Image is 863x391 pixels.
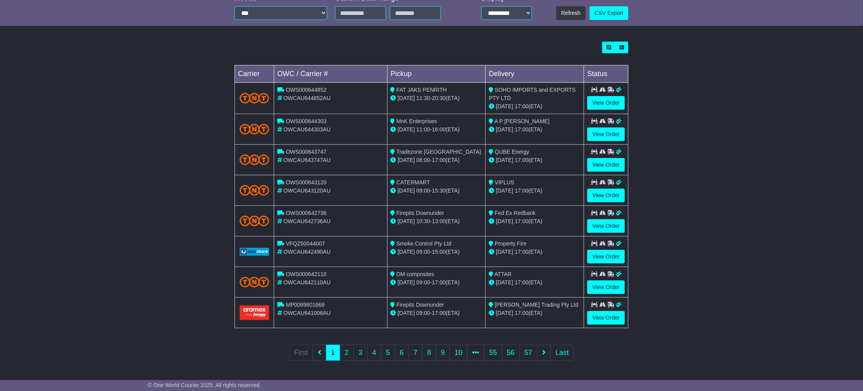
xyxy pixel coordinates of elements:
[496,187,513,194] span: [DATE]
[590,6,628,20] a: CSV Export
[556,6,586,20] button: Refresh
[489,102,581,111] div: (ETA)
[432,157,446,163] span: 17:00
[353,345,368,361] a: 3
[391,94,482,102] div: - (ETA)
[432,126,446,133] span: 16:00
[398,95,415,101] span: [DATE]
[367,345,381,361] a: 4
[486,65,584,83] td: Delivery
[489,125,581,134] div: (ETA)
[408,345,422,361] a: 7
[496,249,513,255] span: [DATE]
[587,127,625,141] a: View Order
[489,309,581,317] div: (ETA)
[391,217,482,226] div: - (ETA)
[489,87,575,101] span: SOHO IMPORTS and EXPORTS PTY LTD
[450,345,468,361] a: 10
[148,382,261,388] span: © One World Courier 2025. All rights reserved.
[398,310,415,316] span: [DATE]
[417,187,430,194] span: 09:00
[489,156,581,164] div: (ETA)
[587,96,625,110] a: View Order
[495,179,514,185] span: VIPLUS
[484,345,502,361] a: 55
[396,149,481,155] span: Tradezone [GEOGRAPHIC_DATA]
[240,248,269,256] img: GetCarrierServiceLogo
[284,126,331,133] span: OWCAU644303AU
[496,157,513,163] span: [DATE]
[398,249,415,255] span: [DATE]
[286,240,325,247] span: VFQZ50044007
[495,210,535,216] span: Fed Ex Redbank
[432,95,446,101] span: 20:30
[489,217,581,226] div: (ETA)
[417,218,430,224] span: 10:30
[284,218,331,224] span: OWCAU642736AU
[395,345,409,361] a: 6
[284,249,331,255] span: OWCAU642490AU
[417,95,430,101] span: 11:30
[284,187,331,194] span: OWCAU643120AU
[397,240,452,247] span: Smoke Control Pty Ltd
[284,310,331,316] span: OWCAU641008AU
[240,93,269,104] img: TNT_Domestic.png
[417,249,430,255] span: 09:00
[587,219,625,233] a: View Order
[495,240,526,247] span: Property Fire
[587,250,625,264] a: View Order
[286,179,327,185] span: OWS000643120
[391,278,482,287] div: - (ETA)
[587,189,625,202] a: View Order
[515,310,528,316] span: 17:00
[587,280,625,294] a: View Order
[274,65,388,83] td: OWC / Carrier #
[284,95,331,101] span: OWCAU644852AU
[496,103,513,109] span: [DATE]
[340,345,354,361] a: 2
[286,149,327,155] span: OWS000643747
[397,302,444,308] span: Firepits Downunder
[550,345,574,361] a: Last
[240,306,269,320] img: Aramex.png
[391,187,482,195] div: - (ETA)
[515,103,528,109] span: 17:00
[240,216,269,226] img: TNT_Domestic.png
[489,278,581,287] div: (ETA)
[495,271,512,277] span: ATTAR
[515,187,528,194] span: 17:00
[515,157,528,163] span: 17:00
[326,345,340,361] a: 1
[515,279,528,286] span: 17:00
[587,158,625,172] a: View Order
[515,126,528,133] span: 17:00
[417,157,430,163] span: 06:00
[587,311,625,325] a: View Order
[391,156,482,164] div: - (ETA)
[240,185,269,196] img: TNT_Domestic.png
[286,271,327,277] span: OWS000642110
[286,118,327,124] span: OWS000644303
[286,302,325,308] span: MP0069801668
[240,124,269,135] img: TNT_Domestic.png
[432,310,446,316] span: 17:00
[286,210,327,216] span: OWS000642736
[397,179,430,185] span: CATERMART
[432,187,446,194] span: 15:30
[436,345,450,361] a: 9
[417,126,430,133] span: 11:00
[391,248,482,256] div: - (ETA)
[387,65,486,83] td: Pickup
[432,279,446,286] span: 17:00
[502,345,520,361] a: 56
[391,309,482,317] div: - (ETA)
[495,149,529,155] span: QUBE Energy
[381,345,395,361] a: 5
[240,277,269,287] img: TNT_Domestic.png
[284,157,331,163] span: OWCAU643747AU
[496,279,513,286] span: [DATE]
[496,310,513,316] span: [DATE]
[286,87,327,93] span: OWS000644852
[397,271,434,277] span: DM composites
[398,157,415,163] span: [DATE]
